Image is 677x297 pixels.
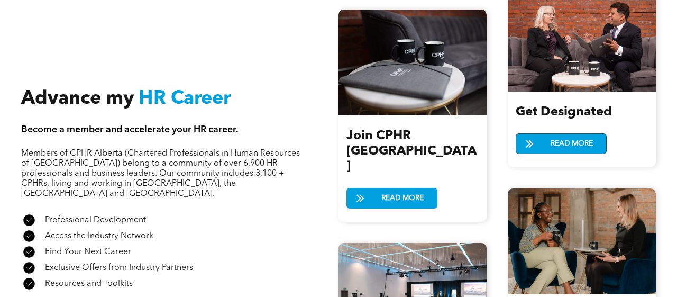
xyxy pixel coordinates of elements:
[516,133,607,154] a: READ MORE
[378,188,427,208] span: READ MORE
[346,188,437,209] a: READ MORE
[21,89,134,109] span: Advance my
[45,248,131,256] span: Find Your Next Career
[21,149,300,198] span: Members of CPHR Alberta (Chartered Professionals in Human Resources of [GEOGRAPHIC_DATA]) belong ...
[45,232,153,240] span: Access the Industry Network
[139,89,231,109] span: HR Career
[45,216,146,224] span: Professional Development
[45,264,193,272] span: Exclusive Offers from Industry Partners
[346,130,477,173] span: Join CPHR [GEOGRAPHIC_DATA]
[547,134,597,154] span: READ MORE
[45,280,133,288] span: Resources and Toolkits
[21,125,239,134] span: Become a member and accelerate your HR career.
[516,106,612,119] span: Get Designated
